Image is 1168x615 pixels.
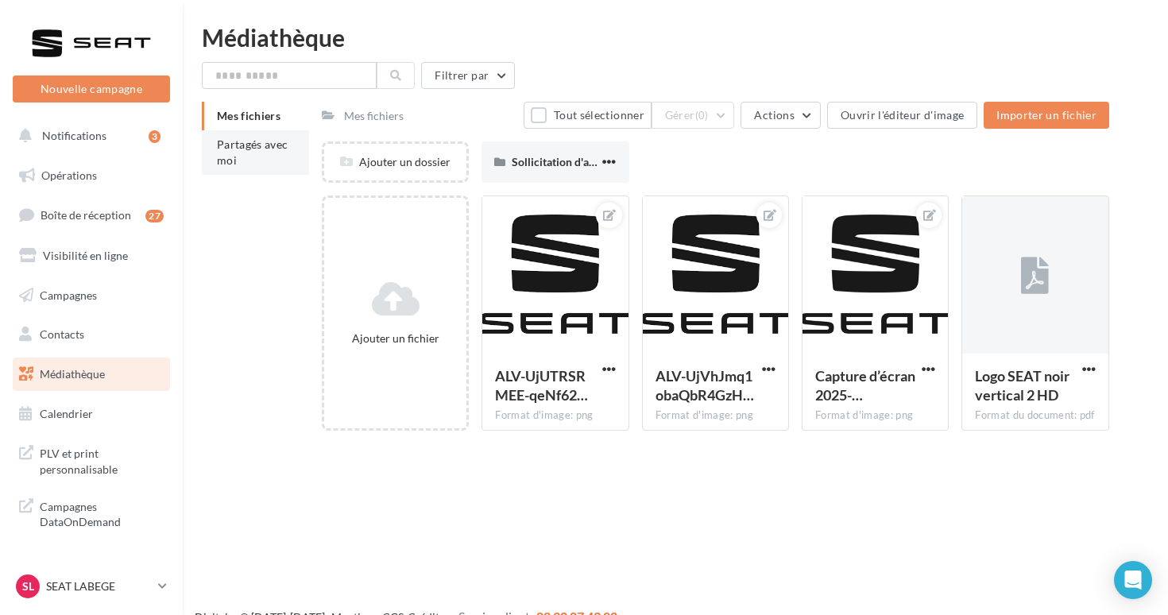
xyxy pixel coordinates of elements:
[149,130,161,143] div: 3
[13,75,170,102] button: Nouvelle campagne
[827,102,977,129] button: Ouvrir l'éditeur d'image
[421,62,515,89] button: Filtrer par
[741,102,820,129] button: Actions
[10,119,167,153] button: Notifications 3
[40,327,84,341] span: Contacts
[217,109,280,122] span: Mes fichiers
[10,436,173,483] a: PLV et print personnalisable
[22,578,34,594] span: SL
[10,239,173,273] a: Visibilité en ligne
[10,198,173,232] a: Boîte de réception27
[975,367,1069,404] span: Logo SEAT noir vertical 2 HD
[10,318,173,351] a: Contacts
[10,397,173,431] a: Calendrier
[40,496,164,530] span: Campagnes DataOnDemand
[495,367,588,404] span: ALV-UjUTRSRMEE-qeNf62hYB62KxL3s0peLXkFEDqTwbywcft7rGYWOQ
[656,367,754,404] span: ALV-UjVhJmq1obaQbR4GzHUqAIvOyGa5h111npIv8qUcBBJeFx-VrVWa
[975,408,1095,423] div: Format du document: pdf
[324,154,466,170] div: Ajouter un dossier
[512,155,602,168] span: Sollicitation d'avis
[40,367,105,381] span: Médiathèque
[43,249,128,262] span: Visibilité en ligne
[13,571,170,601] a: SL SEAT LABEGE
[46,578,152,594] p: SEAT LABEGE
[1114,561,1152,599] div: Open Intercom Messenger
[10,489,173,536] a: Campagnes DataOnDemand
[695,109,709,122] span: (0)
[815,408,935,423] div: Format d'image: png
[41,208,131,222] span: Boîte de réception
[754,108,794,122] span: Actions
[652,102,735,129] button: Gérer(0)
[331,331,460,346] div: Ajouter un fichier
[145,210,164,222] div: 27
[41,168,97,182] span: Opérations
[202,25,1149,49] div: Médiathèque
[815,367,915,404] span: Capture d’écran 2025-06-17 à 10.00.08
[656,408,775,423] div: Format d'image: png
[344,108,404,124] div: Mes fichiers
[10,159,173,192] a: Opérations
[42,129,106,142] span: Notifications
[996,108,1096,122] span: Importer un fichier
[40,407,93,420] span: Calendrier
[10,279,173,312] a: Campagnes
[524,102,651,129] button: Tout sélectionner
[495,408,615,423] div: Format d'image: png
[40,443,164,477] span: PLV et print personnalisable
[40,288,97,301] span: Campagnes
[10,358,173,391] a: Médiathèque
[217,137,288,167] span: Partagés avec moi
[984,102,1109,129] button: Importer un fichier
